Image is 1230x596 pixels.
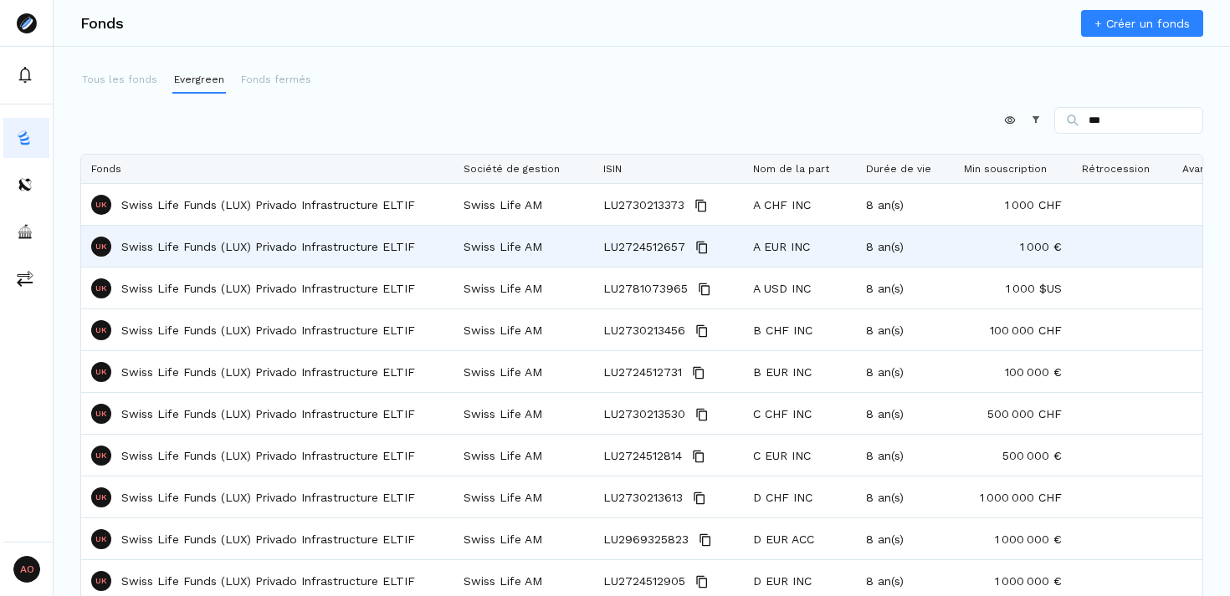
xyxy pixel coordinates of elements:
[3,258,49,298] button: commissions
[3,118,49,158] button: funds
[121,489,415,506] a: Swiss Life Funds (LUX) Privado Infrastructure ELTIF
[121,405,415,422] a: Swiss Life Funds (LUX) Privado Infrastructure ELTIF
[454,393,593,434] div: Swiss Life AM
[80,16,124,31] h3: Fonds
[172,67,226,94] button: Evergreen
[743,435,856,476] div: C EUR INC
[121,322,415,339] a: Swiss Life Funds (LUX) Privado Infrastructure ELTIF
[454,184,593,225] div: Swiss Life AM
[174,72,224,87] p: Evergreen
[689,446,709,466] button: Copy
[743,226,856,267] div: A EUR INC
[689,363,709,383] button: Copy
[743,267,856,308] div: A USD INC
[95,201,107,209] p: UK
[95,451,107,460] p: UK
[464,163,560,175] span: Société de gestion
[856,435,954,476] div: 8 an(s)
[692,237,712,257] button: Copy
[454,476,593,517] div: Swiss Life AM
[239,67,313,94] button: Fonds fermés
[121,531,415,548] a: Swiss Life Funds (LUX) Privado Infrastructure ELTIF
[3,165,49,205] a: distributors
[954,518,1072,559] div: 1 000 000 €
[121,573,415,589] a: Swiss Life Funds (LUX) Privado Infrastructure ELTIF
[692,572,712,592] button: Copy
[95,284,107,293] p: UK
[454,435,593,476] div: Swiss Life AM
[866,163,931,175] span: Durée de vie
[695,530,715,550] button: Copy
[603,268,688,309] span: LU2781073965
[121,238,415,255] a: Swiss Life Funds (LUX) Privado Infrastructure ELTIF
[856,267,954,308] div: 8 an(s)
[954,393,1072,434] div: 500 000 CHF
[954,226,1072,267] div: 1 000 €
[954,184,1072,225] div: 1 000 CHF
[454,351,593,392] div: Swiss Life AM
[743,518,856,559] div: D EUR ACC
[694,279,715,299] button: Copy
[241,72,311,87] p: Fonds fermés
[954,267,1072,308] div: 1 000 $US
[692,405,712,425] button: Copy
[743,393,856,434] div: C CHF INC
[603,227,685,267] span: LU2724512657
[753,163,829,175] span: Nom de la part
[603,394,685,435] span: LU2730213530
[603,477,683,518] span: LU2730213613
[856,184,954,225] div: 8 an(s)
[1081,10,1203,37] a: + Créer un fonds
[743,476,856,517] div: D CHF INC
[454,309,593,350] div: Swiss Life AM
[603,519,689,560] span: LU2969325823
[856,476,954,517] div: 8 an(s)
[954,351,1072,392] div: 100 000 €
[964,163,1047,175] span: Min souscription
[856,309,954,350] div: 8 an(s)
[954,476,1072,517] div: 1 000 000 CHF
[13,556,40,583] span: AO
[603,163,622,175] span: ISIN
[3,211,49,252] a: asset-managers
[689,488,710,508] button: Copy
[95,535,107,543] p: UK
[17,176,33,193] img: distributors
[692,321,712,341] button: Copy
[91,163,121,175] span: Fonds
[856,393,954,434] div: 8 an(s)
[95,577,107,585] p: UK
[856,351,954,392] div: 8 an(s)
[95,493,107,502] p: UK
[691,196,711,216] button: Copy
[743,184,856,225] div: A CHF INC
[121,364,415,380] a: Swiss Life Funds (LUX) Privado Infrastructure ELTIF
[17,270,33,287] img: commissions
[121,280,415,297] a: Swiss Life Funds (LUX) Privado Infrastructure ELTIF
[95,326,107,334] p: UK
[95,368,107,376] p: UK
[603,310,685,351] span: LU2730213456
[95,410,107,418] p: UK
[856,226,954,267] div: 8 an(s)
[80,67,159,94] button: Tous les fonds
[954,309,1072,350] div: 100 000 CHF
[603,185,684,226] span: LU2730213373
[121,196,415,213] a: Swiss Life Funds (LUX) Privado Infrastructure ELTIF
[856,518,954,559] div: 8 an(s)
[454,267,593,308] div: Swiss Life AM
[954,435,1072,476] div: 500 000 €
[17,223,33,240] img: asset-managers
[121,447,415,464] a: Swiss Life Funds (LUX) Privado Infrastructure ELTIF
